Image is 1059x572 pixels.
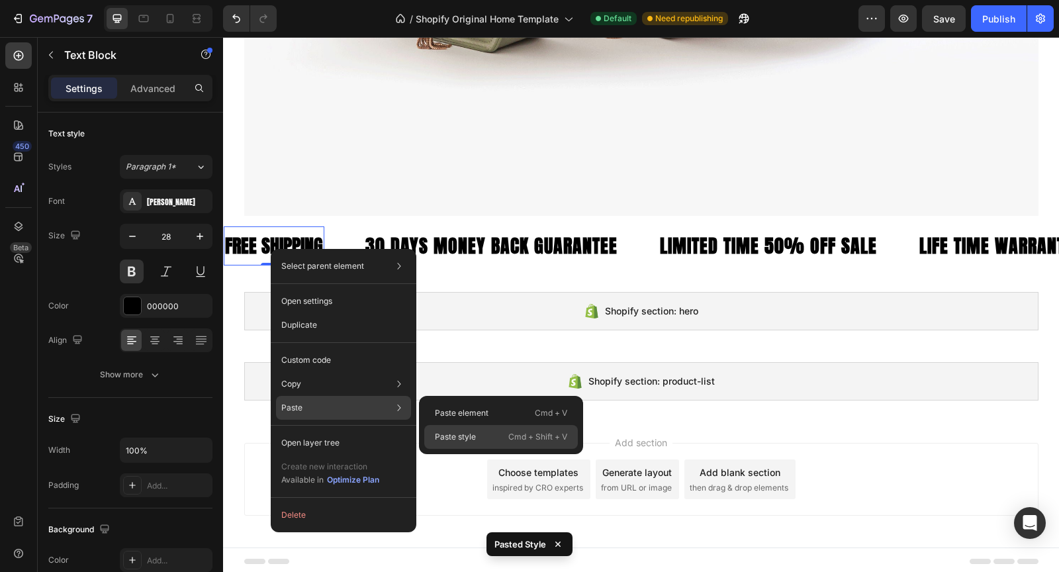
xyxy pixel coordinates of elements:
[327,474,379,486] div: Optimize Plan
[126,161,176,173] span: Paragraph 1*
[147,480,209,492] div: Add...
[269,445,360,457] span: inspired by CRO experts
[223,37,1059,572] iframe: To enrich screen reader interactions, please activate Accessibility in Grammarly extension settings
[223,5,277,32] div: Undo/Redo
[281,437,340,449] p: Open layer tree
[435,407,488,419] p: Paste element
[48,195,65,207] div: Font
[48,444,70,456] div: Width
[378,445,449,457] span: from URL or image
[416,12,559,26] span: Shopify Original Home Template
[436,195,655,223] div: LIMITED TIME 50% OFF SALE
[48,300,69,312] div: Color
[66,81,103,95] p: Settings
[120,155,212,179] button: Paragraph 1*
[48,227,83,245] div: Size
[477,428,557,442] div: Add blank section
[281,402,302,414] p: Paste
[655,13,723,24] span: Need republishing
[535,406,567,420] p: Cmd + V
[387,399,449,412] span: Add section
[48,521,113,539] div: Background
[48,410,83,428] div: Size
[48,128,85,140] div: Text style
[48,363,212,387] button: Show more
[48,479,79,491] div: Padding
[1014,507,1046,539] div: Open Intercom Messenger
[933,13,955,24] span: Save
[281,260,364,272] p: Select parent element
[281,319,317,331] p: Duplicate
[508,430,567,444] p: Cmd + Shift + V
[971,5,1027,32] button: Publish
[281,378,301,390] p: Copy
[120,438,212,462] input: Auto
[130,81,175,95] p: Advanced
[276,503,411,527] button: Delete
[982,12,1015,26] div: Publish
[435,431,476,443] p: Paste style
[379,428,449,442] div: Generate layout
[64,47,177,63] p: Text Block
[275,428,355,442] div: Choose templates
[87,11,93,26] p: 7
[467,445,565,457] span: then drag & drop elements
[13,141,32,152] div: 450
[494,538,546,551] p: Pasted Style
[922,5,966,32] button: Save
[382,266,475,282] span: Shopify section: hero
[604,13,631,24] span: Default
[326,473,380,487] button: Optimize Plan
[410,12,413,26] span: /
[365,336,492,352] span: Shopify section: product-list
[5,5,99,32] button: 7
[147,196,209,208] div: [PERSON_NAME]
[48,554,69,566] div: Color
[281,295,332,307] p: Open settings
[10,242,32,253] div: Beta
[48,161,71,173] div: Styles
[147,301,209,312] div: 000000
[281,354,331,366] p: Custom code
[281,475,324,485] span: Available in
[281,460,380,473] p: Create new interaction
[695,195,852,223] div: LIFE TIME WARRANTY
[147,555,209,567] div: Add...
[48,332,85,350] div: Align
[100,368,161,381] div: Show more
